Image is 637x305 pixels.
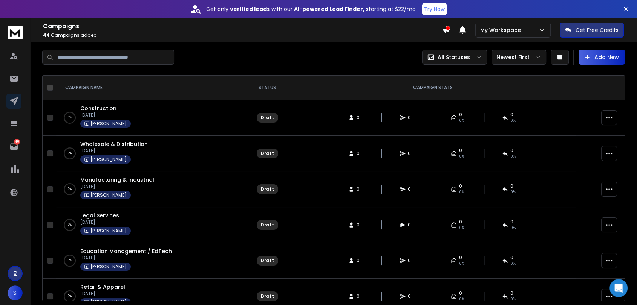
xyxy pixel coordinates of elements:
[8,285,23,300] button: S
[408,186,415,192] span: 0
[459,112,462,118] span: 0
[68,114,72,121] p: 0 %
[80,219,131,225] p: [DATE]
[510,112,513,118] span: 0
[80,148,148,154] p: [DATE]
[80,283,125,291] a: Retail & Apparel
[206,5,416,13] p: Get only with our starting at $22/mo
[459,296,464,302] span: 0%
[68,221,72,229] p: 0 %
[510,118,516,124] span: 0%
[68,185,72,193] p: 0 %
[357,150,364,156] span: 0
[56,243,245,279] td: 0%Education Management / EdTech[DATE][PERSON_NAME]
[90,264,127,270] p: [PERSON_NAME]
[80,291,131,297] p: [DATE]
[357,258,364,264] span: 0
[408,150,415,156] span: 0
[56,76,245,100] th: CAMPAIGN NAME
[8,26,23,39] img: logo
[290,76,576,100] th: CAMPAIGN STATS
[408,293,415,299] span: 0
[230,5,270,13] strong: verified leads
[80,212,119,219] a: Legal Services
[56,171,245,207] td: 0%Manufacturing & Industrial[DATE][PERSON_NAME]
[261,222,274,228] div: Draft
[459,153,464,159] span: 0%
[510,219,513,225] span: 0
[90,121,127,127] p: [PERSON_NAME]
[459,147,462,153] span: 0
[80,247,172,255] a: Education Management / EdTech
[510,261,516,267] span: 0%
[68,150,72,157] p: 0 %
[459,255,462,261] span: 0
[609,279,628,297] div: Open Intercom Messenger
[357,222,364,228] span: 0
[480,26,524,34] p: My Workspace
[459,225,464,231] span: 0%
[56,100,245,136] td: 0%Construction[DATE][PERSON_NAME]
[459,290,462,296] span: 0
[80,176,154,184] a: Manufacturing & Industrial
[459,219,462,225] span: 0
[80,112,131,118] p: [DATE]
[90,192,127,198] p: [PERSON_NAME]
[576,26,619,34] p: Get Free Credits
[408,222,415,228] span: 0
[357,186,364,192] span: 0
[90,228,127,234] p: [PERSON_NAME]
[6,139,21,154] a: 46
[68,257,72,264] p: 0 %
[459,183,462,189] span: 0
[261,258,274,264] div: Draft
[245,76,290,100] th: STATUS
[14,139,20,145] p: 46
[459,189,464,195] span: 0%
[510,296,516,302] span: 0%
[56,136,245,171] td: 0%Wholesale & Distribution[DATE][PERSON_NAME]
[560,23,624,38] button: Get Free Credits
[408,258,415,264] span: 0
[261,293,274,299] div: Draft
[510,290,513,296] span: 0
[68,293,72,300] p: 0 %
[459,261,464,267] span: 0%
[579,50,625,65] button: Add New
[492,50,546,65] button: Newest First
[80,255,172,261] p: [DATE]
[424,5,445,13] p: Try Now
[90,156,127,162] p: [PERSON_NAME]
[80,140,148,148] a: Wholesale & Distribution
[261,186,274,192] div: Draft
[510,225,516,231] span: 0%
[510,189,516,195] span: 0%
[357,293,364,299] span: 0
[510,183,513,189] span: 0
[43,32,442,38] p: Campaigns added
[43,32,50,38] span: 44
[43,22,442,31] h1: Campaigns
[261,115,274,121] div: Draft
[459,118,464,124] span: 0%
[357,115,364,121] span: 0
[408,115,415,121] span: 0
[510,153,516,159] span: 0%
[294,5,364,13] strong: AI-powered Lead Finder,
[56,207,245,243] td: 0%Legal Services[DATE][PERSON_NAME]
[510,255,513,261] span: 0
[422,3,447,15] button: Try Now
[80,184,154,190] p: [DATE]
[510,147,513,153] span: 0
[261,150,274,156] div: Draft
[80,105,116,112] a: Construction
[438,53,470,61] p: All Statuses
